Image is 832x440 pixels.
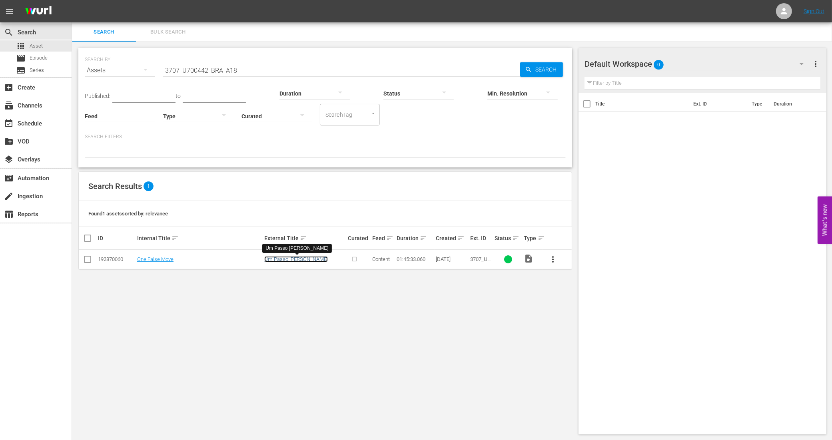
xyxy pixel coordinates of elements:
[397,233,433,243] div: Duration
[436,233,468,243] div: Created
[172,235,179,242] span: sort
[16,54,26,63] span: Episode
[804,8,824,14] a: Sign Out
[4,119,14,128] span: Schedule
[264,256,328,262] a: Um Passo [PERSON_NAME]
[30,42,43,50] span: Asset
[524,254,534,263] span: Video
[747,93,769,115] th: Type
[549,255,558,264] span: more_vert
[4,83,14,92] span: Create
[348,235,370,241] div: Curated
[585,53,811,75] div: Default Workspace
[386,235,393,242] span: sort
[4,28,14,37] span: Search
[4,155,14,164] span: Overlays
[512,235,519,242] span: sort
[544,250,563,269] button: more_vert
[16,41,26,51] span: Asset
[5,6,14,16] span: menu
[397,256,433,262] div: 01:45:33.060
[16,66,26,75] span: subtitles
[4,137,14,146] span: VOD
[372,233,394,243] div: Feed
[137,233,262,243] div: Internal Title
[769,93,817,115] th: Duration
[4,101,14,110] span: Channels
[495,233,521,243] div: Status
[88,181,142,191] span: Search Results
[811,54,820,74] button: more_vert
[141,28,195,37] span: Bulk Search
[137,256,174,262] a: One False Move
[98,256,135,262] div: 192870060
[470,256,491,274] span: 3707_U700442_BRA_A18
[30,54,48,62] span: Episode
[811,59,820,69] span: more_vert
[265,245,328,252] div: Um Passo [PERSON_NAME]
[369,110,377,117] button: Open
[88,211,168,217] span: Found 1 assets sorted by: relevance
[4,173,14,183] span: Automation
[4,209,14,219] span: Reports
[85,133,566,140] p: Search Filters:
[470,235,492,241] div: Ext. ID
[420,235,427,242] span: sort
[85,59,155,82] div: Assets
[85,93,110,99] span: Published:
[264,233,345,243] div: External Title
[595,93,688,115] th: Title
[524,233,541,243] div: Type
[4,191,14,201] span: create
[372,256,390,262] span: Content
[688,93,747,115] th: Ext. ID
[538,235,545,242] span: sort
[457,235,465,242] span: sort
[77,28,131,37] span: Search
[818,196,832,244] button: Open Feedback Widget
[300,235,307,242] span: sort
[532,62,563,77] span: Search
[19,2,58,21] img: ans4CAIJ8jUAAAAAAAAAAAAAAAAAAAAAAAAgQb4GAAAAAAAAAAAAAAAAAAAAAAAAJMjXAAAAAAAAAAAAAAAAAAAAAAAAgAT5G...
[654,56,664,73] span: 0
[176,93,181,99] span: to
[30,66,44,74] span: Series
[98,235,135,241] div: ID
[520,62,563,77] button: Search
[436,256,468,262] div: [DATE]
[144,181,154,191] span: 1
